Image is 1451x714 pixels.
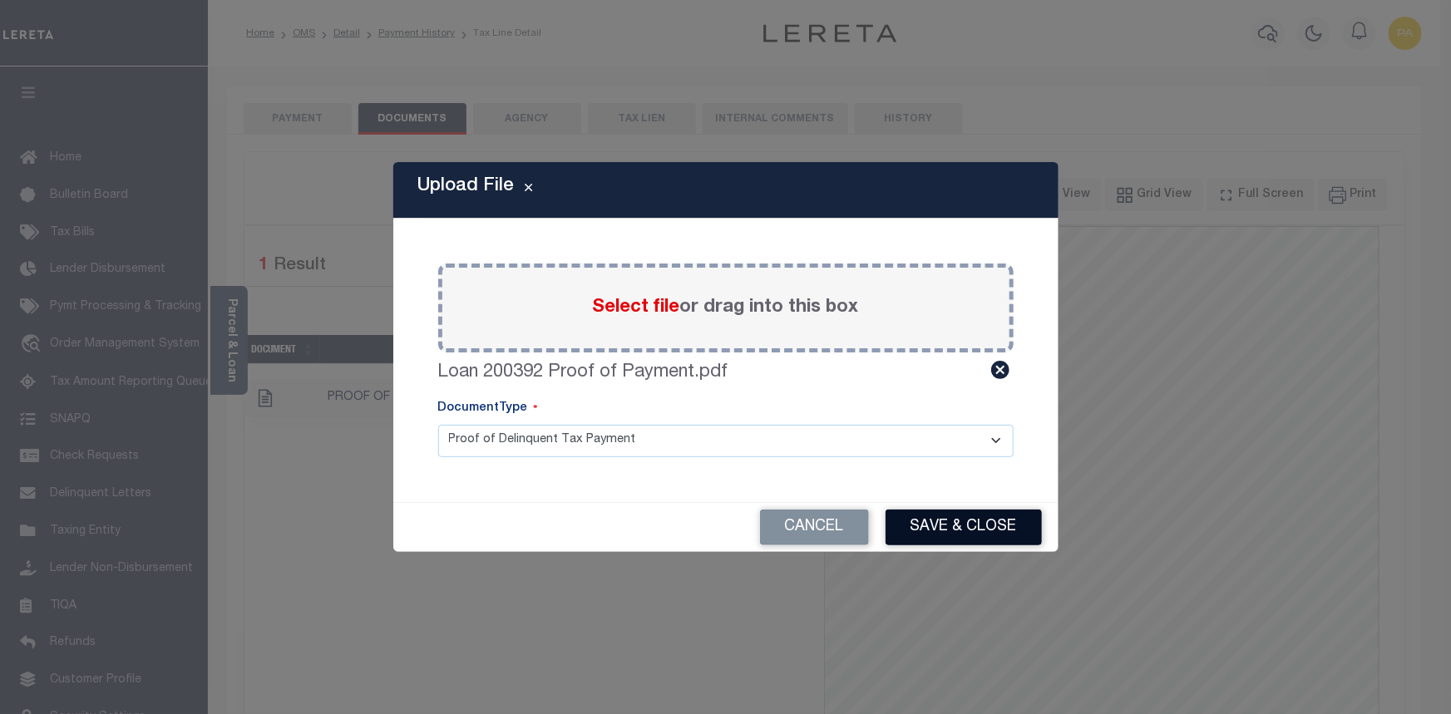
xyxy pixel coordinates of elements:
[438,359,728,387] label: Loan 200392 Proof of Payment.pdf
[515,180,544,200] button: Close
[418,175,515,197] h5: Upload File
[438,400,538,418] label: DocumentType
[593,298,680,317] span: Select file
[886,510,1042,545] button: Save & Close
[760,510,869,545] button: Cancel
[593,294,859,322] label: or drag into this box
